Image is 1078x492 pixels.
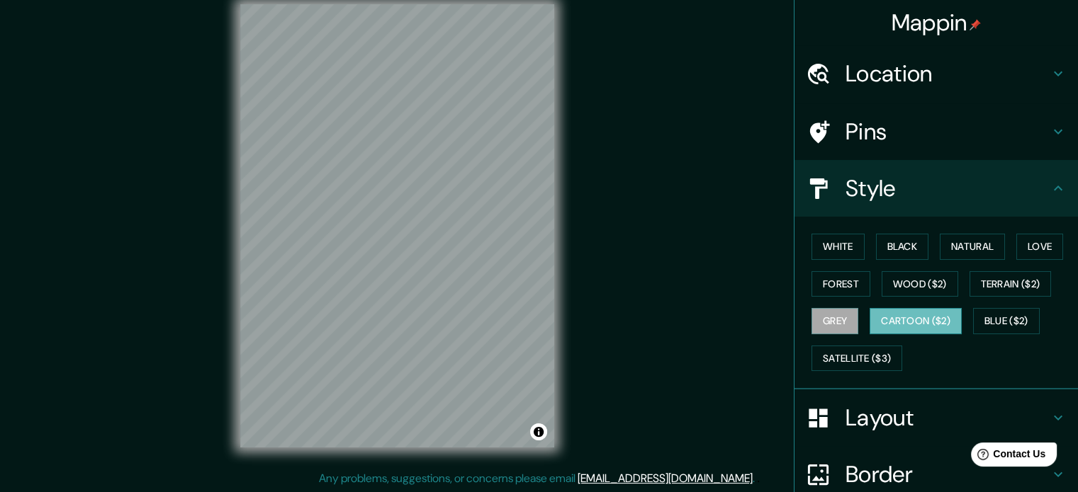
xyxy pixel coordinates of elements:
canvas: Map [240,4,554,447]
h4: Style [846,174,1050,202]
div: Pins [795,103,1078,160]
button: Blue ($2) [973,308,1040,334]
button: Natural [940,234,1005,260]
h4: Pins [846,118,1050,146]
button: Toggle attribution [530,423,547,440]
button: Love [1016,234,1063,260]
button: Cartoon ($2) [870,308,962,334]
img: pin-icon.png [970,19,981,30]
a: [EMAIL_ADDRESS][DOMAIN_NAME] [578,471,753,486]
iframe: Help widget launcher [952,437,1062,476]
button: Satellite ($3) [812,345,902,372]
button: Forest [812,271,870,297]
h4: Location [846,59,1050,88]
button: Grey [812,308,858,334]
button: Wood ($2) [882,271,958,297]
button: Terrain ($2) [970,271,1052,297]
button: White [812,234,865,260]
div: . [755,470,757,487]
div: Style [795,160,1078,217]
p: Any problems, suggestions, or concerns please email . [319,470,755,487]
button: Black [876,234,929,260]
div: Layout [795,389,1078,446]
h4: Layout [846,404,1050,432]
div: . [757,470,760,487]
h4: Border [846,460,1050,488]
h4: Mappin [892,8,982,37]
div: Location [795,45,1078,102]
